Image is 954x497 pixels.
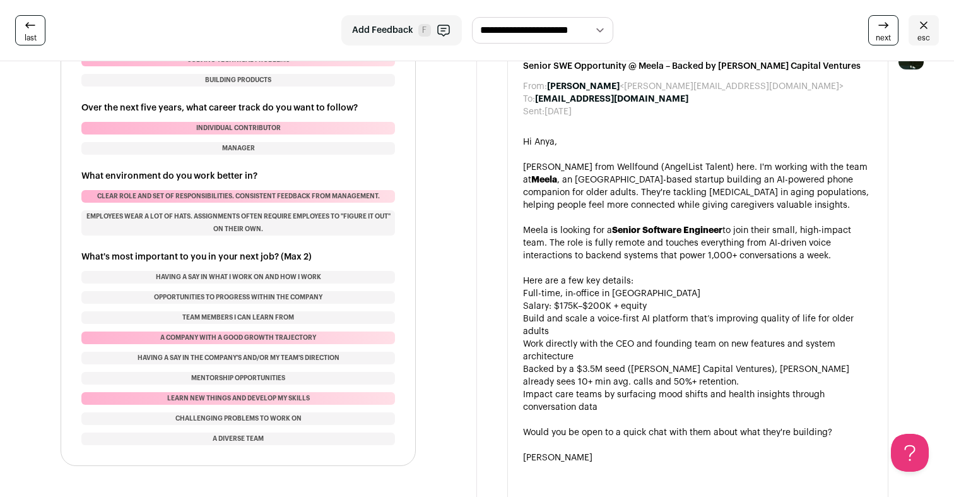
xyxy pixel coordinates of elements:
[81,291,395,304] li: Opportunities to progress within the company
[523,80,547,93] dt: From:
[352,24,413,37] span: Add Feedback
[547,80,844,93] dd: <[PERSON_NAME][EMAIL_ADDRESS][DOMAIN_NAME]>
[876,33,891,43] span: next
[523,363,873,388] li: Backed by a $3.5M seed ([PERSON_NAME] Capital Ventures), [PERSON_NAME] already sees 10+ min avg. ...
[81,190,395,203] li: Clear role and set of responsibilities. Consistent feedback from management.
[531,176,557,184] strong: Meela
[523,287,873,300] li: Full-time, in-office in [GEOGRAPHIC_DATA]
[81,311,395,324] li: Team members I can learn from
[81,122,395,135] li: Individual contributor
[81,102,395,114] h3: Over the next five years, what career track do you want to follow?
[523,426,873,439] div: Would you be open to a quick chat with them about what they're building?
[81,352,395,364] li: Having a say in the company's and/or my team's direction
[523,300,873,313] li: Salary: $175K–$200K + equity
[535,95,688,104] b: [EMAIL_ADDRESS][DOMAIN_NAME]
[891,434,929,472] iframe: Help Scout Beacon - Open
[523,338,873,363] li: Work directly with the CEO and founding team on new features and system architecture
[523,388,873,414] li: Impact care teams by surfacing mood shifts and health insights through conversation data
[81,251,395,263] h3: What's most important to you in your next job? (Max 2)
[523,136,873,148] div: Hi Anya,
[81,433,395,445] li: A diverse team
[868,15,898,45] a: next
[523,93,535,105] dt: To:
[523,224,873,262] div: Meela is looking for a to join their small, high-impact team. The role is fully remote and touche...
[523,105,545,118] dt: Sent:
[545,105,572,118] dd: [DATE]
[547,82,620,91] b: [PERSON_NAME]
[81,392,395,405] li: Learn new things and develop my skills
[81,271,395,284] li: Having a say in what I work on and how I work
[909,15,939,45] a: esc
[341,15,462,45] button: Add Feedback F
[917,33,930,43] span: esc
[81,372,395,385] li: Mentorship opportunities
[81,332,395,344] li: A company with a good growth trajectory
[81,210,395,236] li: Employees wear a lot of hats. Assignments often require employees to "figure it out" on their own.
[25,33,37,43] span: last
[523,60,873,73] span: Senior SWE Opportunity @ Meela – Backed by [PERSON_NAME] Capital Ventures
[523,313,873,338] li: Build and scale a voice-first AI platform that’s improving quality of life for older adults
[81,170,395,183] h3: What environment do you work better in?
[418,24,431,37] span: F
[81,142,395,155] li: Manager
[81,412,395,425] li: Challenging problems to work on
[523,452,873,464] div: [PERSON_NAME]
[612,226,722,235] a: Senior Software Engineer
[15,15,45,45] a: last
[523,275,873,287] div: Here are a few key details:
[81,74,395,87] li: Building products
[523,161,873,212] div: [PERSON_NAME] from Wellfound (AngelList Talent) here. I'm working with the team at , an [GEOGRAPH...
